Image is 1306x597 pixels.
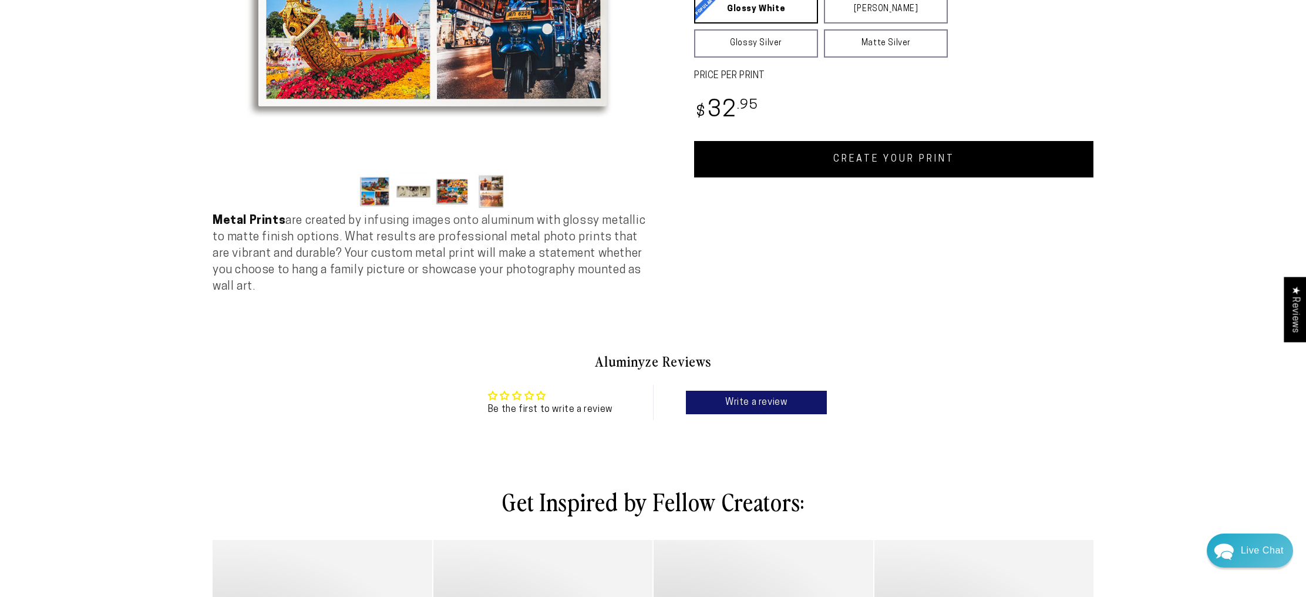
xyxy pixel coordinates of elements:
label: PRICE PER PRINT [694,69,1093,83]
button: Load image 1 in gallery view [357,173,392,209]
a: Matte Silver [824,29,948,58]
button: Load image 4 in gallery view [473,173,509,209]
bdi: 32 [694,99,758,122]
button: Load image 2 in gallery view [396,173,431,209]
span: are created by infusing images onto aluminum with glossy metallic to matte finish options. What r... [213,215,645,293]
h2: Get Inspired by Fellow Creators: [301,486,1005,516]
a: CREATE YOUR PRINT [694,141,1093,177]
div: Chat widget toggle [1207,534,1293,568]
div: Click to open Judge.me floating reviews tab [1284,277,1306,342]
span: $ [696,105,706,120]
div: Average rating is 0.00 stars [488,389,612,403]
a: Glossy Silver [694,29,818,58]
div: Be the first to write a review [488,403,612,416]
div: Contact Us Directly [1241,534,1284,568]
sup: .95 [737,99,758,112]
button: Load image 3 in gallery view [435,173,470,209]
strong: Metal Prints [213,215,285,227]
a: Write a review [686,391,827,414]
h2: Aluminyze Reviews [310,351,996,371]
